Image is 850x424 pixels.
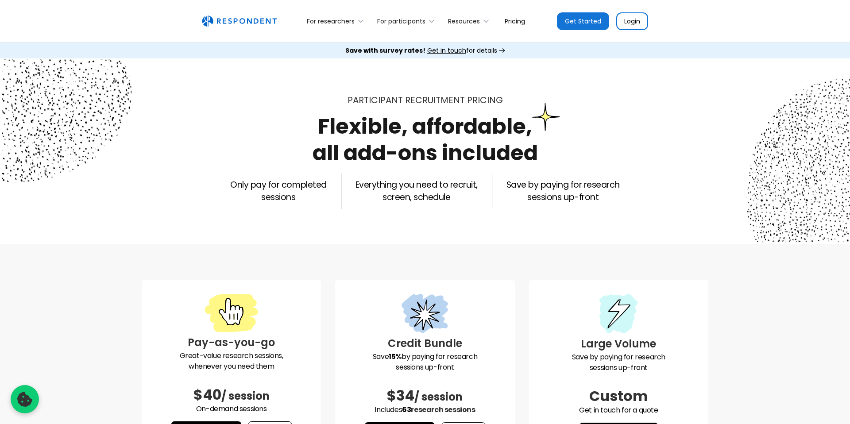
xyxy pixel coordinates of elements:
[402,405,411,415] span: 63
[506,179,620,204] p: Save by paying for research sessions up-front
[307,17,355,26] div: For researchers
[387,385,414,405] span: $34
[498,11,532,31] a: Pricing
[355,179,478,204] p: Everything you need to recruit, screen, schedule
[193,385,221,405] span: $40
[202,15,277,27] img: Untitled UI logotext
[202,15,277,27] a: home
[536,336,701,352] h3: Large Volume
[221,389,270,403] span: / session
[345,46,497,55] div: for details
[536,352,701,373] p: Save by paying for research sessions up-front
[589,386,648,406] span: Custom
[411,405,475,415] span: research sessions
[467,94,503,106] span: PRICING
[313,112,538,168] h1: Flexible, affordable, all add-ons included
[149,335,314,351] h3: Pay-as-you-go
[348,94,465,106] span: Participant recruitment
[342,351,507,373] p: Save by paying for research sessions up-front
[345,46,425,55] strong: Save with survey rates!
[149,351,314,372] p: Great-value research sessions, whenever you need them
[427,46,466,55] span: Get in touch
[389,351,402,362] strong: 15%
[557,12,609,30] a: Get Started
[377,17,425,26] div: For participants
[149,404,314,414] p: On-demand sessions
[414,389,463,404] span: / session
[536,405,701,416] p: Get in touch for a quote
[342,405,507,415] p: Includes
[302,11,372,31] div: For researchers
[443,11,498,31] div: Resources
[342,335,507,351] h3: Credit Bundle
[230,179,326,204] p: Only pay for completed sessions
[372,11,443,31] div: For participants
[616,12,648,30] a: Login
[448,17,480,26] div: Resources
